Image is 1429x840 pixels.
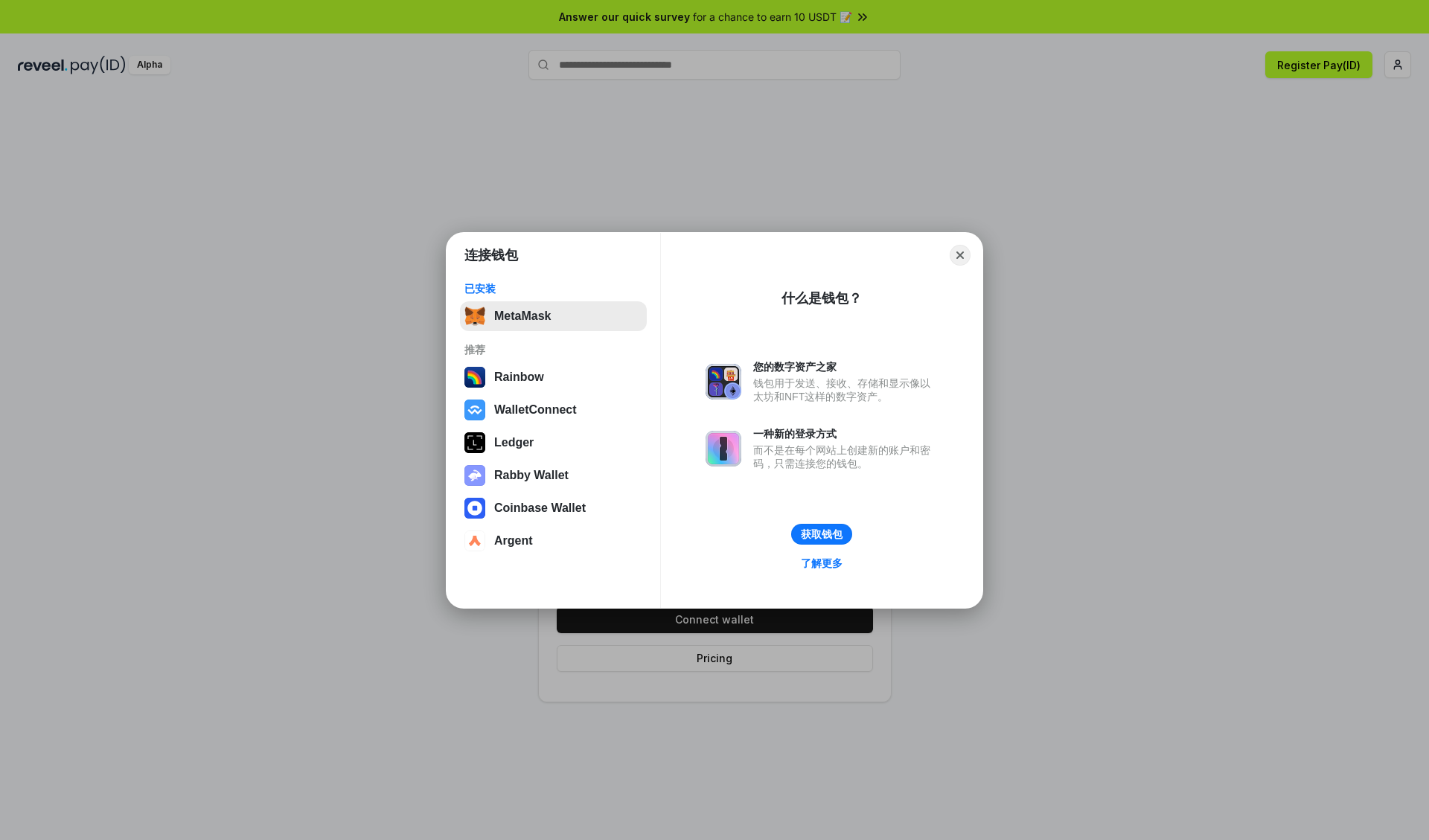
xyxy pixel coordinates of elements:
[460,526,647,556] button: Argent
[791,524,852,545] button: 获取钱包
[494,469,569,482] div: Rabby Wallet
[706,364,741,400] img: svg+xml,%3Csvg%20xmlns%3D%22http%3A%2F%2Fwww.w3.org%2F2000%2Fsvg%22%20fill%3D%22none%22%20viewBox...
[464,432,485,453] img: svg+xml,%3Csvg%20xmlns%3D%22http%3A%2F%2Fwww.w3.org%2F2000%2Fsvg%22%20width%3D%2228%22%20height%3...
[494,534,533,548] div: Argent
[494,371,544,384] div: Rainbow
[460,461,647,490] button: Rabby Wallet
[801,557,843,570] div: 了解更多
[753,427,938,440] div: 一种新的登录方式
[464,498,485,519] img: svg+xml,%3Csvg%20width%3D%2228%22%20height%3D%2228%22%20viewBox%3D%220%200%2028%2028%22%20fill%3D...
[460,301,647,331] button: MetaMask
[753,376,938,403] div: 钱包用于发送、接收、存储和显示像以太坊和NFT这样的数字资产。
[792,554,851,573] a: 了解更多
[464,246,518,264] h1: 连接钱包
[753,360,938,373] div: 您的数字资产之家
[950,245,971,266] button: Close
[460,362,647,392] button: Rainbow
[464,530,485,551] img: svg+xml,%3Csvg%20width%3D%2228%22%20height%3D%2228%22%20viewBox%3D%220%200%2028%2028%22%20fill%3D...
[464,400,485,420] img: svg+xml,%3Csvg%20width%3D%2228%22%20height%3D%2228%22%20viewBox%3D%220%200%2028%2028%22%20fill%3D...
[494,403,577,417] div: WalletConnect
[706,431,741,467] img: svg+xml,%3Csvg%20xmlns%3D%22http%3A%2F%2Fwww.w3.org%2F2000%2Fsvg%22%20fill%3D%22none%22%20viewBox...
[460,395,647,425] button: WalletConnect
[494,310,551,323] div: MetaMask
[464,343,642,356] div: 推荐
[464,282,642,295] div: 已安装
[494,501,586,515] div: Coinbase Wallet
[464,465,485,486] img: svg+xml,%3Csvg%20xmlns%3D%22http%3A%2F%2Fwww.w3.org%2F2000%2Fsvg%22%20fill%3D%22none%22%20viewBox...
[464,367,485,388] img: svg+xml,%3Csvg%20width%3D%22120%22%20height%3D%22120%22%20viewBox%3D%220%200%20120%20120%22%20fil...
[460,493,647,523] button: Coinbase Wallet
[753,443,938,470] div: 而不是在每个网站上创建新的账户和密码，只需连接您的钱包。
[494,436,534,449] div: Ledger
[801,528,843,541] div: 获取钱包
[460,428,647,458] button: Ledger
[464,306,485,327] img: svg+xml,%3Csvg%20fill%3D%22none%22%20height%3D%2233%22%20viewBox%3D%220%200%2035%2033%22%20width%...
[781,289,862,307] div: 什么是钱包？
